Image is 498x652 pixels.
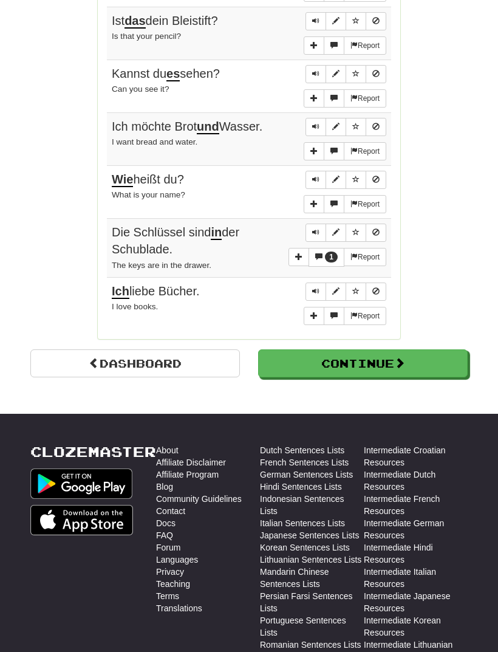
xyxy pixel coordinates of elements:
button: Toggle favorite [346,283,366,301]
a: Affiliate Program [156,468,219,481]
small: What is your name? [112,190,185,199]
a: German Sentences Lists [260,468,353,481]
u: Wie [112,173,133,187]
a: Blog [156,481,173,493]
button: Toggle favorite [346,224,366,242]
button: Add sentence to collection [304,89,324,108]
a: Intermediate Hindi Resources [364,541,468,566]
button: Report [344,195,386,213]
a: Intermediate Japanese Resources [364,590,468,614]
button: 1 [309,248,344,267]
a: Contact [156,505,185,517]
a: About [156,444,179,456]
a: French Sentences Lists [260,456,349,468]
img: Get it on Google Play [30,468,132,499]
u: das [124,14,145,29]
button: Play sentence audio [305,171,326,189]
span: heißt du? [112,173,184,187]
div: Sentence controls [305,283,386,301]
u: und [197,120,219,134]
span: Ich möchte Brot Wasser. [112,120,262,134]
button: Toggle ignore [366,12,386,30]
div: More sentence controls [304,36,386,55]
div: More sentence controls [304,142,386,160]
button: Toggle favorite [346,171,366,189]
button: Toggle ignore [366,171,386,189]
button: Toggle ignore [366,65,386,83]
span: liebe Bücher. [112,284,200,299]
div: Sentence controls [305,118,386,136]
button: Toggle favorite [346,118,366,136]
small: Is that your pencil? [112,32,181,41]
a: Translations [156,602,202,614]
button: Toggle favorite [346,65,366,83]
a: Languages [156,554,198,566]
button: Toggle ignore [366,283,386,301]
a: Portuguese Sentences Lists [260,614,364,639]
button: Add sentence to collection [304,36,324,55]
button: Toggle ignore [366,224,386,242]
span: Die Schlüssel sind der Schublade. [112,225,239,256]
div: Sentence controls [305,65,386,83]
small: Can you see it? [112,84,169,94]
button: Edit sentence [326,12,346,30]
button: Play sentence audio [305,65,326,83]
button: Play sentence audio [305,118,326,136]
button: Report [344,89,386,108]
a: Teaching [156,578,190,590]
button: Toggle ignore [366,118,386,136]
a: Mandarin Chinese Sentences Lists [260,566,364,590]
button: Play sentence audio [305,224,326,242]
button: Report [344,307,386,325]
button: Play sentence audio [305,12,326,30]
button: Edit sentence [326,65,346,83]
button: Add sentence to collection [304,307,324,325]
a: Hindi Sentences Lists [260,481,342,493]
a: Affiliate Disclaimer [156,456,226,468]
small: The keys are in the drawer. [112,261,211,270]
a: Intermediate German Resources [364,517,468,541]
a: Indonesian Sentences Lists [260,493,364,517]
a: Korean Sentences Lists [260,541,350,554]
button: Edit sentence [326,224,346,242]
a: Intermediate French Resources [364,493,468,517]
button: Report [344,142,386,160]
u: es [166,67,180,81]
div: More sentence controls [288,248,386,267]
a: Intermediate Dutch Resources [364,468,468,493]
a: Intermediate Italian Resources [364,566,468,590]
span: 1 [329,253,333,261]
button: Continue [258,349,468,377]
a: Lithuanian Sentences Lists [260,554,361,566]
a: Docs [156,517,176,529]
a: Intermediate Korean Resources [364,614,468,639]
div: Sentence controls [305,12,386,30]
img: Get it on App Store [30,505,133,535]
a: FAQ [156,529,173,541]
u: Ich [112,284,129,299]
a: Privacy [156,566,184,578]
button: Edit sentence [326,171,346,189]
a: Forum [156,541,180,554]
a: Japanese Sentences Lists [260,529,359,541]
u: in [211,225,222,240]
small: I want bread and water. [112,137,197,146]
a: Persian Farsi Sentences Lists [260,590,364,614]
a: Clozemaster [30,444,156,459]
small: I love books. [112,302,158,311]
a: Dutch Sentences Lists [260,444,344,456]
button: Toggle favorite [346,12,366,30]
a: Intermediate Croatian Resources [364,444,468,468]
span: Kannst du sehen? [112,67,220,81]
div: Sentence controls [305,171,386,189]
a: Terms [156,590,179,602]
button: Add sentence to collection [304,142,324,160]
button: Report [344,36,386,55]
button: Edit sentence [326,118,346,136]
div: More sentence controls [304,89,386,108]
div: More sentence controls [304,307,386,325]
button: Edit sentence [326,283,346,301]
a: Community Guidelines [156,493,242,505]
div: Sentence controls [305,224,386,242]
a: Romanian Sentences Lists [260,639,361,651]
